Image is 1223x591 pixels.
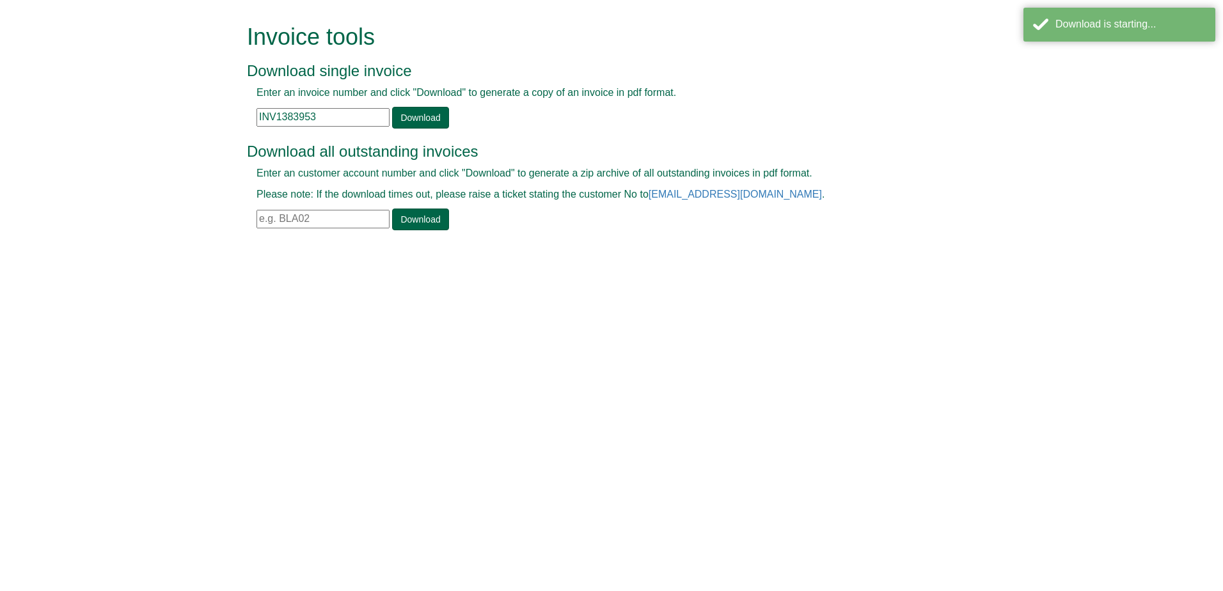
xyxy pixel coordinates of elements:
input: e.g. BLA02 [256,210,390,228]
h1: Invoice tools [247,24,947,50]
a: [EMAIL_ADDRESS][DOMAIN_NAME] [649,189,822,200]
p: Enter an invoice number and click "Download" to generate a copy of an invoice in pdf format. [256,86,938,100]
p: Enter an customer account number and click "Download" to generate a zip archive of all outstandin... [256,166,938,181]
a: Download [392,209,448,230]
input: e.g. INV1234 [256,108,390,127]
h3: Download single invoice [247,63,947,79]
h3: Download all outstanding invoices [247,143,947,160]
p: Please note: If the download times out, please raise a ticket stating the customer No to . [256,187,938,202]
a: Download [392,107,448,129]
div: Download is starting... [1055,17,1206,32]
